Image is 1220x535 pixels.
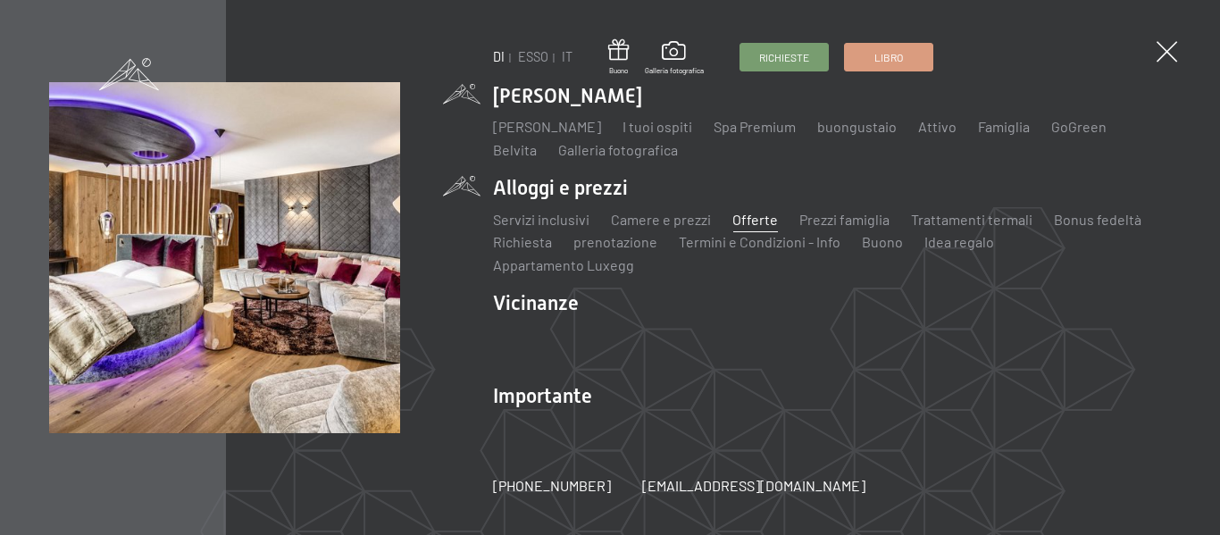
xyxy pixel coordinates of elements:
a: [PERSON_NAME] [493,118,601,135]
a: Trattamenti termali [911,211,1032,228]
a: DI [493,49,505,64]
a: Attivo [918,118,957,135]
a: [PHONE_NUMBER] [493,476,611,496]
a: Termini e Condizioni - Info [679,233,840,250]
a: Famiglia [978,118,1030,135]
a: Buono [608,39,629,76]
font: Buono [609,66,628,75]
a: prenotazione [573,233,657,250]
a: Appartamento Luxegg [493,256,634,273]
font: Richieste [759,51,809,63]
a: buongustaio [817,118,897,135]
a: Galleria fotografica [558,141,678,158]
a: Richieste [740,44,828,71]
a: Buono [862,233,903,250]
a: Camere e prezzi [611,211,711,228]
a: Servizi inclusivi [493,211,589,228]
font: Galleria fotografica [645,66,704,75]
a: IT [562,49,572,64]
font: [PHONE_NUMBER] [493,477,611,494]
font: [EMAIL_ADDRESS][DOMAIN_NAME] [642,477,865,494]
a: Spa Premium [714,118,796,135]
a: Offerte [732,211,778,228]
a: Belvita [493,141,537,158]
font: Libro [874,51,903,63]
a: Idea regalo [924,233,994,250]
a: ESSO [518,49,548,64]
a: Galleria fotografica [645,41,704,75]
a: [EMAIL_ADDRESS][DOMAIN_NAME] [642,476,865,496]
a: Bonus fedeltà [1054,211,1141,228]
a: Libro [845,44,932,71]
a: I tuoi ospiti [623,118,692,135]
a: Richiesta [493,233,552,250]
a: Prezzi famiglia [799,211,890,228]
a: GoGreen [1051,118,1107,135]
